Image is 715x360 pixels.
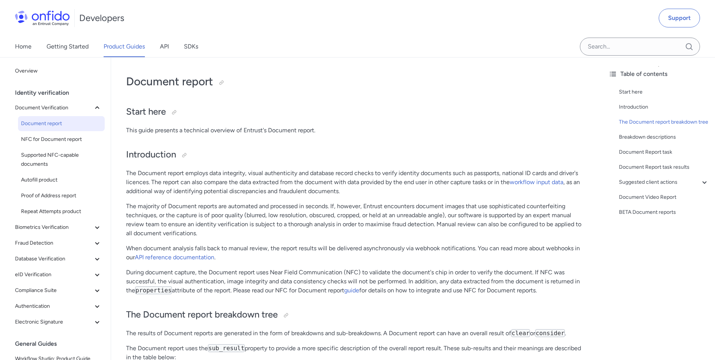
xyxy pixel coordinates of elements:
[21,119,102,128] span: Document report
[21,175,102,185] span: Autofill product
[21,191,102,200] span: Proof of Address report
[21,151,102,169] span: Supported NFC-capable documents
[135,254,214,261] a: API reference documentation
[535,329,565,337] code: consider
[15,336,108,351] div: General Guides
[15,239,93,248] span: Fraud Detection
[12,267,105,282] button: eID Verification
[18,116,105,131] a: Document report
[12,315,105,330] button: Electronic Signature
[126,329,587,338] p: The results of Document reports are generated in the form of breakdowns and sub-breakdowns. A Doc...
[15,318,93,327] span: Electronic Signature
[511,329,530,337] code: clear
[12,236,105,251] button: Fraud Detection
[15,254,93,263] span: Database Verification
[126,126,587,135] p: This guide presents a technical overview of Entrust's Document report.
[15,223,93,232] span: Biometrics Verification
[126,74,587,89] h1: Document report
[619,163,709,172] a: Document Report task results
[126,244,587,262] p: When document analysis falls back to manual review, the report results will be delivered asynchro...
[15,302,93,311] span: Authentication
[47,36,89,57] a: Getting Started
[79,12,124,24] h1: Developers
[510,178,563,186] a: workflow input data
[21,135,102,144] span: NFC for Document report
[21,207,102,216] span: Repeat Attempts product
[659,9,700,27] a: Support
[619,193,709,202] a: Document Video Report
[619,88,709,97] a: Start here
[580,38,700,56] input: Onfido search input field
[15,67,102,76] span: Overview
[126,268,587,295] p: During document capture, the Document report uses Near Field Communication (NFC) to validate the ...
[18,148,105,172] a: Supported NFC-capable documents
[184,36,198,57] a: SDKs
[12,251,105,266] button: Database Verification
[15,270,93,279] span: eID Verification
[104,36,145,57] a: Product Guides
[160,36,169,57] a: API
[18,188,105,203] a: Proof of Address report
[15,36,32,57] a: Home
[15,11,70,26] img: Onfido Logo
[619,178,709,187] a: Suggested client actions
[18,172,105,188] a: Autofill product
[12,100,105,115] button: Document Verification
[126,202,587,238] p: The majority of Document reports are automated and processed in seconds. If, however, Entrust enc...
[15,85,108,100] div: Identity verification
[15,286,93,295] span: Compliance Suite
[15,103,93,112] span: Document Verification
[619,148,709,157] a: Document Report task
[126,148,587,161] h2: Introduction
[18,132,105,147] a: NFC for Document report
[12,283,105,298] button: Compliance Suite
[12,220,105,235] button: Biometrics Verification
[126,309,587,321] h2: The Document report breakdown tree
[619,103,709,112] a: Introduction
[12,299,105,314] button: Authentication
[608,70,709,79] div: Table of contents
[18,204,105,219] a: Repeat Attempts product
[126,169,587,196] p: The Document report employs data integrity, visual authenticity and database record checks to ver...
[12,64,105,79] a: Overview
[135,286,172,294] code: properties
[126,106,587,118] h2: Start here
[619,208,709,217] a: BETA Document reports
[619,118,709,127] a: The Document report breakdown tree
[208,344,245,352] code: sub_result
[344,287,359,294] a: guide
[619,133,709,142] a: Breakdown descriptions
